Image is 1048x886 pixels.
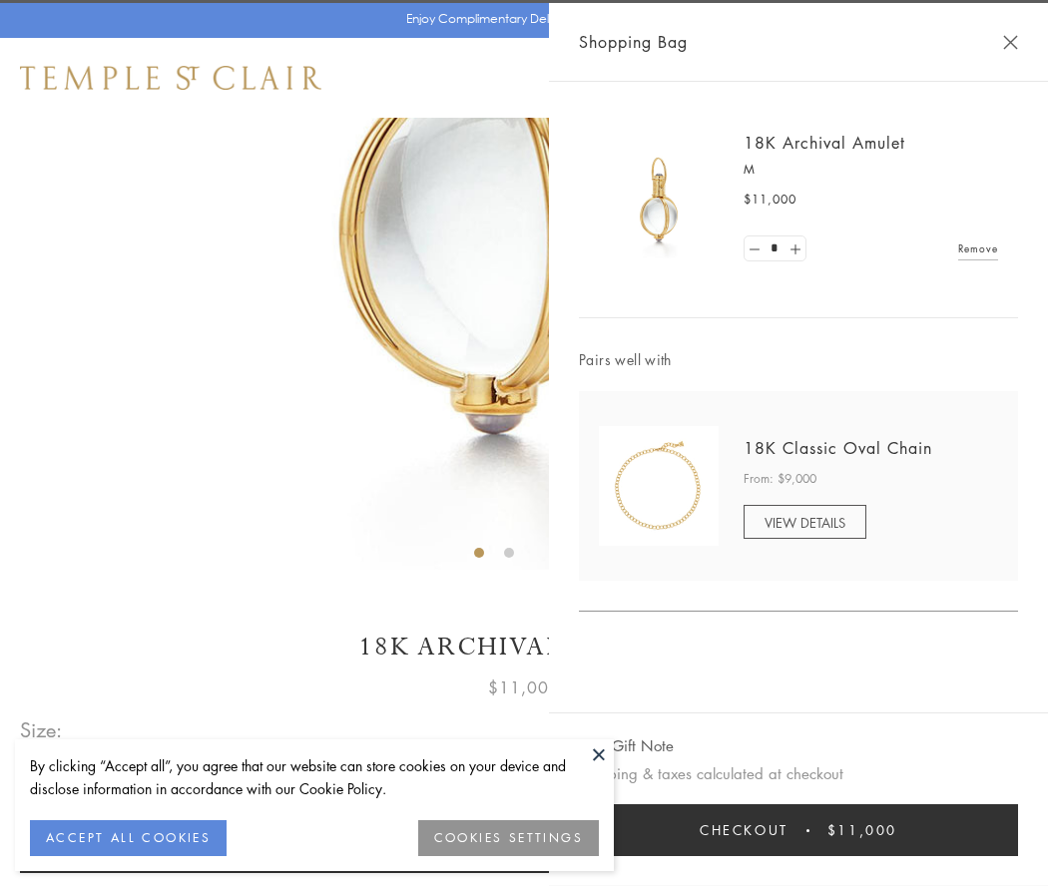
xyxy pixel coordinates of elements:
[744,505,866,539] a: VIEW DETAILS
[1003,35,1018,50] button: Close Shopping Bag
[744,160,998,180] p: M
[406,9,633,29] p: Enjoy Complimentary Delivery & Returns
[20,713,64,746] span: Size:
[488,674,560,700] span: $11,000
[579,29,688,55] span: Shopping Bag
[744,469,816,489] span: From: $9,000
[785,236,804,261] a: Set quantity to 2
[744,190,796,210] span: $11,000
[599,140,719,259] img: 18K Archival Amulet
[20,630,1028,664] h1: 18K Archival Amulet
[745,236,765,261] a: Set quantity to 0
[20,66,321,90] img: Temple St. Clair
[744,437,932,459] a: 18K Classic Oval Chain
[579,348,1018,371] span: Pairs well with
[418,820,599,856] button: COOKIES SETTINGS
[579,804,1018,856] button: Checkout $11,000
[765,513,845,532] span: VIEW DETAILS
[579,733,674,758] button: Add Gift Note
[827,819,897,841] span: $11,000
[579,761,1018,786] p: Shipping & taxes calculated at checkout
[30,754,599,800] div: By clicking “Accept all”, you agree that our website can store cookies on your device and disclos...
[744,132,905,154] a: 18K Archival Amulet
[958,237,998,259] a: Remove
[700,819,788,841] span: Checkout
[599,426,719,546] img: N88865-OV18
[30,820,227,856] button: ACCEPT ALL COOKIES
